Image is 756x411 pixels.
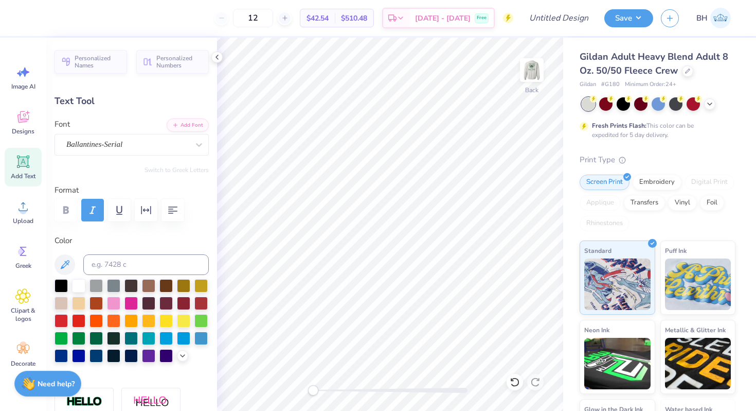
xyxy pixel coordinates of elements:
div: Screen Print [580,175,629,190]
span: Free [477,14,487,22]
div: Transfers [624,195,665,211]
input: e.g. 7428 c [83,254,209,275]
span: Gildan [580,80,596,89]
span: Standard [584,245,611,256]
label: Font [55,118,70,130]
img: Puff Ink [665,259,731,310]
div: This color can be expedited for 5 day delivery. [592,121,718,140]
div: Vinyl [668,195,697,211]
img: Bella Henkels [710,8,731,28]
span: Gildan Adult Heavy Blend Adult 8 Oz. 50/50 Fleece Crew [580,50,728,77]
button: Personalized Names [55,50,127,74]
span: Upload [13,217,33,225]
span: Add Text [11,172,35,180]
button: Save [604,9,653,27]
button: Personalized Numbers [136,50,209,74]
span: BH [696,12,708,24]
div: Applique [580,195,621,211]
span: Neon Ink [584,324,609,335]
span: $42.54 [307,13,329,24]
img: Stroke [66,396,102,408]
img: Back [521,60,542,80]
img: Neon Ink [584,338,651,389]
div: Digital Print [685,175,734,190]
div: Foil [700,195,724,211]
img: Metallic & Glitter Ink [665,338,731,389]
span: $510.48 [341,13,367,24]
span: Image AI [11,82,35,91]
div: Back [525,85,538,95]
span: Designs [12,127,34,135]
span: Decorate [11,359,35,368]
span: Personalized Numbers [156,55,203,69]
span: # G180 [601,80,620,89]
a: BH [692,8,735,28]
span: Clipart & logos [6,306,40,323]
button: Switch to Greek Letters [145,166,209,174]
span: Metallic & Glitter Ink [665,324,726,335]
span: Greek [15,262,31,270]
span: Minimum Order: 24 + [625,80,676,89]
div: Print Type [580,154,735,166]
img: Shadow [133,396,169,408]
div: Embroidery [633,175,681,190]
input: – – [233,9,273,27]
div: Accessibility label [308,385,318,396]
img: Standard [584,259,651,310]
label: Color [55,235,209,247]
label: Format [55,184,209,196]
strong: Fresh Prints Flash: [592,122,646,130]
span: Personalized Names [75,55,121,69]
strong: Need help? [38,379,75,389]
span: [DATE] - [DATE] [415,13,471,24]
input: Untitled Design [521,8,597,28]
div: Rhinestones [580,216,629,231]
button: Add Font [167,118,209,132]
div: Text Tool [55,94,209,108]
span: Puff Ink [665,245,687,256]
